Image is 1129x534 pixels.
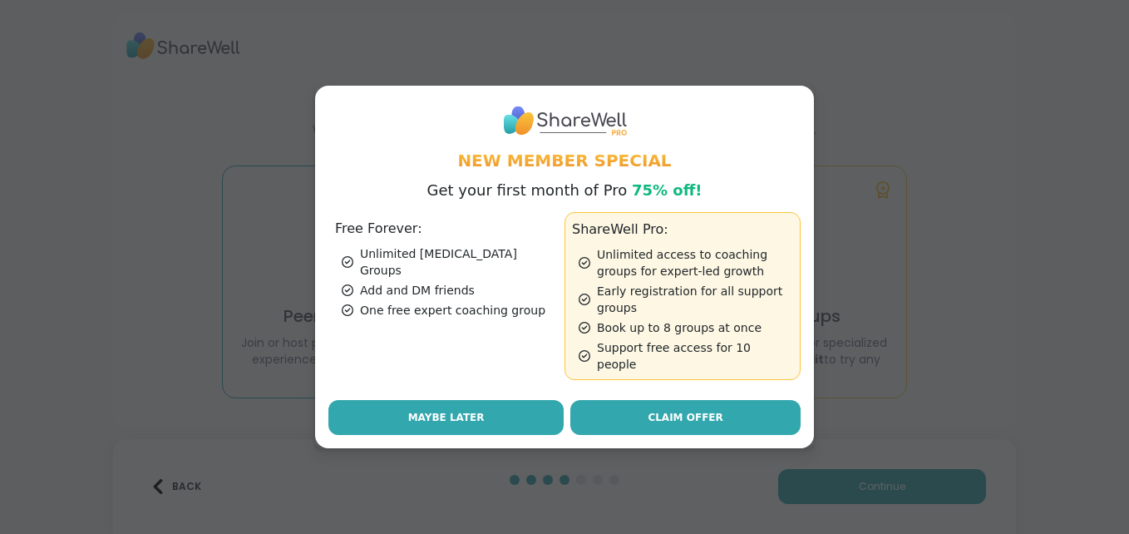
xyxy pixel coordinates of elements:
[328,149,801,172] h1: New Member Special
[408,410,485,425] span: Maybe Later
[342,282,558,299] div: Add and DM friends
[570,400,801,435] a: Claim Offer
[427,179,703,202] p: Get your first month of Pro
[328,400,564,435] button: Maybe Later
[335,219,558,239] h3: Free Forever:
[579,339,793,373] div: Support free access for 10 people
[632,181,703,199] span: 75% off!
[572,220,793,240] h3: ShareWell Pro:
[342,302,558,319] div: One free expert coaching group
[342,245,558,279] div: Unlimited [MEDICAL_DATA] Groups
[648,410,722,425] span: Claim Offer
[502,99,627,141] img: ShareWell Logo
[579,246,793,279] div: Unlimited access to coaching groups for expert-led growth
[579,283,793,316] div: Early registration for all support groups
[579,319,793,336] div: Book up to 8 groups at once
